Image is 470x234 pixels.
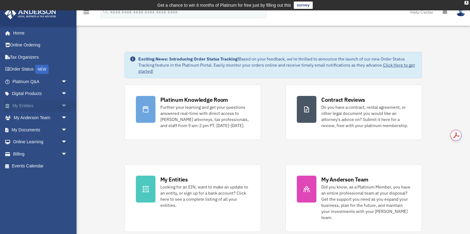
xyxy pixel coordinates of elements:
i: menu [83,9,90,16]
a: Platinum Knowledge Room Further your learning and get your questions answered real-time with dire... [125,85,261,140]
div: Further your learning and get your questions answered real-time with direct access to [PERSON_NAM... [160,104,250,129]
a: My Documentsarrow_drop_down [4,124,76,136]
a: Tax Organizers [4,51,76,63]
a: Digital Productsarrow_drop_down [4,88,76,100]
a: Platinum Q&Aarrow_drop_down [4,75,76,88]
a: My Entities Looking for an EIN, want to make an update to an entity, or sign up for a bank accoun... [125,164,261,232]
div: Looking for an EIN, want to make an update to an entity, or sign up for a bank account? Click her... [160,184,250,208]
div: NEW [35,65,49,74]
a: Events Calendar [4,160,76,172]
a: My Anderson Teamarrow_drop_down [4,112,76,124]
div: My Anderson Team [321,176,368,183]
a: Online Ordering [4,39,76,51]
div: close [464,1,468,5]
div: My Entities [160,176,188,183]
img: Anderson Advisors Platinum Portal [3,7,58,19]
a: Billingarrow_drop_down [4,148,76,160]
div: Platinum Knowledge Room [160,96,228,104]
a: Online Learningarrow_drop_down [4,136,76,148]
a: Contract Reviews Do you have a contract, rental agreement, or other legal document you would like... [285,85,422,140]
div: Get a chance to win 6 months of Platinum for free just by filling out this [157,2,291,9]
span: arrow_drop_down [61,148,73,160]
div: Do you have a contract, rental agreement, or other legal document you would like an attorney's ad... [321,104,411,129]
a: Home [4,27,73,39]
div: Contract Reviews [321,96,365,104]
div: Based on your feedback, we're thrilled to announce the launch of our new Order Status Tracking fe... [138,56,417,74]
a: survey [294,2,313,9]
a: Click Here to get started! [138,62,415,74]
strong: Exciting News: Introducing Order Status Tracking! [138,56,239,62]
span: arrow_drop_down [61,88,73,100]
i: search [102,8,109,15]
span: arrow_drop_down [61,136,73,148]
img: User Pic [456,8,465,16]
span: arrow_drop_down [61,124,73,136]
a: Order StatusNEW [4,63,76,76]
span: arrow_drop_down [61,75,73,88]
span: arrow_drop_down [61,112,73,124]
a: menu [83,11,90,16]
div: Did you know, as a Platinum Member, you have an entire professional team at your disposal? Get th... [321,184,411,221]
a: My Anderson Team Did you know, as a Platinum Member, you have an entire professional team at your... [285,164,422,232]
a: My Entitiesarrow_drop_down [4,100,76,112]
span: arrow_drop_down [61,100,73,112]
